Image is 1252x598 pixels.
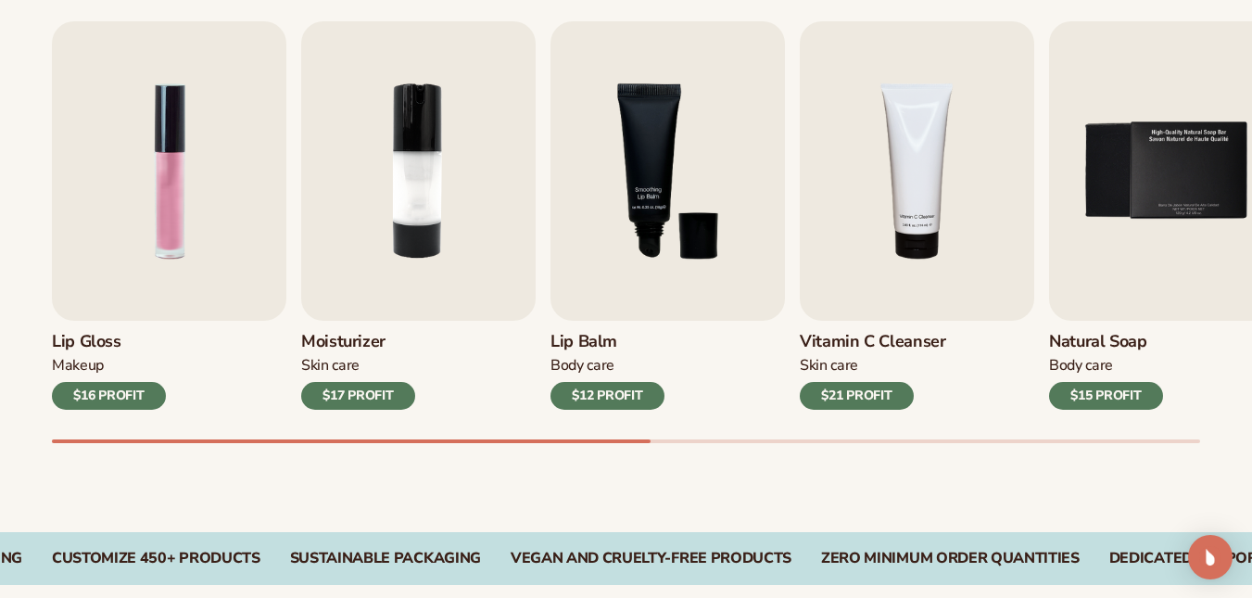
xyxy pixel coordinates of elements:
div: VEGAN AND CRUELTY-FREE PRODUCTS [511,550,791,567]
div: $15 PROFIT [1049,382,1163,410]
h3: Moisturizer [301,332,415,352]
div: Skin Care [301,356,415,375]
div: Makeup [52,356,166,375]
div: Open Intercom Messenger [1188,535,1233,579]
div: $17 PROFIT [301,382,415,410]
div: $12 PROFIT [550,382,664,410]
div: ZERO MINIMUM ORDER QUANTITIES [821,550,1080,567]
div: Skin Care [800,356,946,375]
a: 4 / 9 [800,21,1034,410]
h3: Lip Gloss [52,332,166,352]
h3: Vitamin C Cleanser [800,332,946,352]
div: $21 PROFIT [800,382,914,410]
a: 1 / 9 [52,21,286,410]
div: Body Care [550,356,664,375]
div: CUSTOMIZE 450+ PRODUCTS [52,550,260,567]
div: $16 PROFIT [52,382,166,410]
div: Body Care [1049,356,1163,375]
a: 2 / 9 [301,21,536,410]
h3: Lip Balm [550,332,664,352]
h3: Natural Soap [1049,332,1163,352]
div: SUSTAINABLE PACKAGING [290,550,481,567]
a: 3 / 9 [550,21,785,410]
